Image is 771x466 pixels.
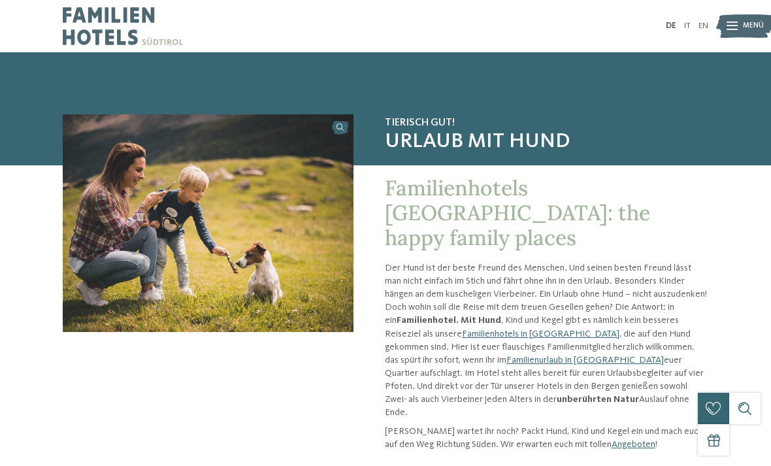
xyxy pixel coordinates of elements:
[743,21,764,31] span: Menü
[63,114,353,332] img: Familienhotel: Mit Hund in den Urlaub
[397,316,501,325] strong: Familienhotel. Mit Hund
[557,395,639,404] strong: unberührten Natur
[612,440,655,449] a: Angeboten
[385,117,708,129] span: Tierisch gut!
[506,356,664,365] a: Familienurlaub in [GEOGRAPHIC_DATA]
[385,425,708,451] p: [PERSON_NAME] wartet ihr noch? Packt Hund, Kind und Kegel ein und mach euch auf den Weg Richtung ...
[385,129,708,154] span: Urlaub mit Hund
[684,22,691,30] a: IT
[666,22,676,30] a: DE
[385,261,708,420] p: Der Hund ist der beste Freund des Menschen. Und seinen besten Freund lässt man nicht einfach im S...
[462,329,619,339] a: Familienhotels in [GEOGRAPHIC_DATA]
[385,175,650,252] span: Familienhotels [GEOGRAPHIC_DATA]: the happy family places
[698,22,708,30] a: EN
